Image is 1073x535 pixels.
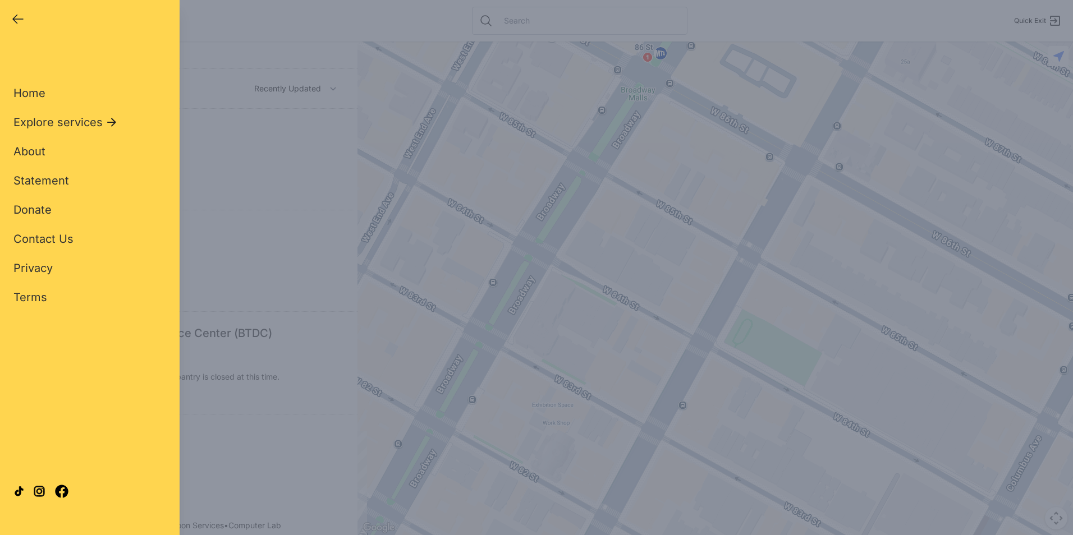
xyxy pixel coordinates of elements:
[13,85,45,101] a: Home
[13,145,45,158] span: About
[13,144,45,159] a: About
[13,231,74,247] a: Contact Us
[13,173,69,188] a: Statement
[13,290,47,304] span: Terms
[13,86,45,100] span: Home
[13,203,52,216] span: Donate
[13,232,74,246] span: Contact Us
[13,260,53,276] a: Privacy
[13,174,69,187] span: Statement
[13,289,47,305] a: Terms
[13,202,52,218] a: Donate
[13,261,53,275] span: Privacy
[13,114,103,130] span: Explore services
[13,114,118,130] button: Explore services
